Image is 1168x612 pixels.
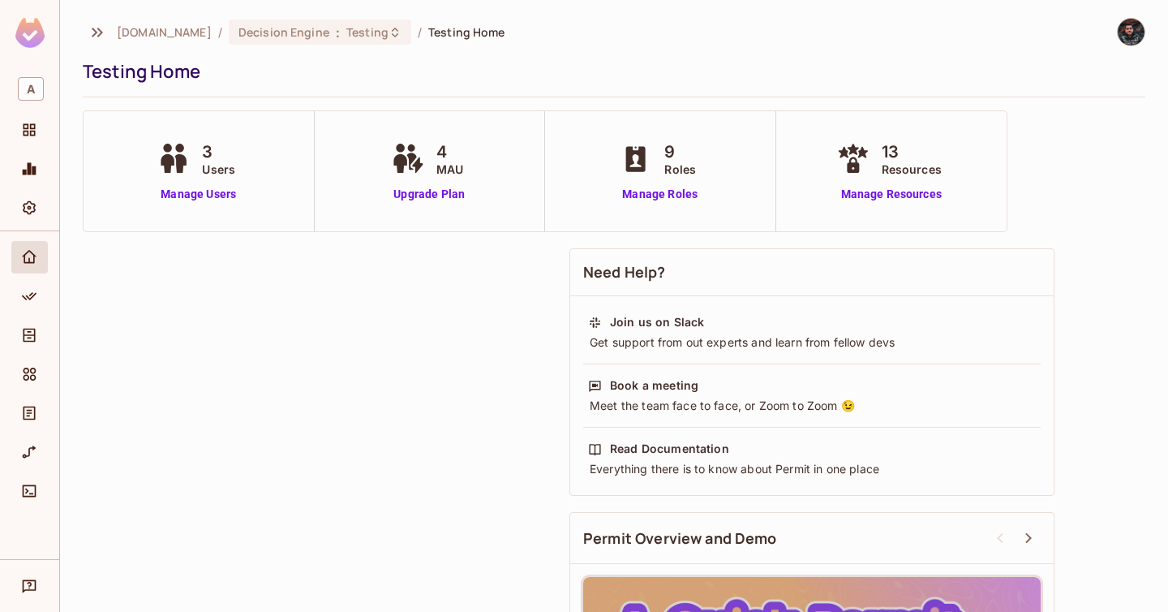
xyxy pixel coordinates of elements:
div: Projects [11,114,48,146]
div: Get support from out experts and learn from fellow devs [588,334,1036,351]
div: Help & Updates [11,570,48,602]
span: 3 [202,140,235,164]
span: Testing Home [428,24,505,40]
img: Selmancan KILINÇ [1118,19,1144,45]
span: Permit Overview and Demo [583,528,777,549]
li: / [418,24,422,40]
div: Book a meeting [610,377,698,394]
div: Connect [11,475,48,507]
span: Users [202,161,235,178]
div: Monitoring [11,153,48,185]
span: the active workspace [117,24,212,40]
span: A [18,77,44,101]
span: Need Help? [583,262,666,282]
a: Manage Resources [833,186,950,203]
span: : [335,26,341,39]
li: / [218,24,222,40]
span: 13 [882,140,942,164]
div: Settings [11,192,48,224]
span: 9 [664,140,696,164]
div: Workspace: abclojistik.com [11,71,48,107]
div: URL Mapping [11,436,48,468]
div: Directory [11,319,48,351]
span: 4 [436,140,463,164]
span: Testing [346,24,389,40]
img: SReyMgAAAABJRU5ErkJggg== [15,18,45,48]
div: Meet the team face to face, or Zoom to Zoom 😉 [588,398,1036,414]
div: Policy [11,280,48,312]
span: Roles [664,161,696,178]
a: Manage Roles [616,186,704,203]
span: Decision Engine [238,24,329,40]
a: Upgrade Plan [388,186,471,203]
div: Audit Log [11,397,48,429]
div: Join us on Slack [610,314,704,330]
div: Testing Home [83,59,1137,84]
span: MAU [436,161,463,178]
a: Manage Users [153,186,243,203]
div: Home [11,241,48,274]
span: Resources [882,161,942,178]
div: Elements [11,358,48,390]
div: Everything there is to know about Permit in one place [588,461,1036,477]
div: Read Documentation [610,441,729,457]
